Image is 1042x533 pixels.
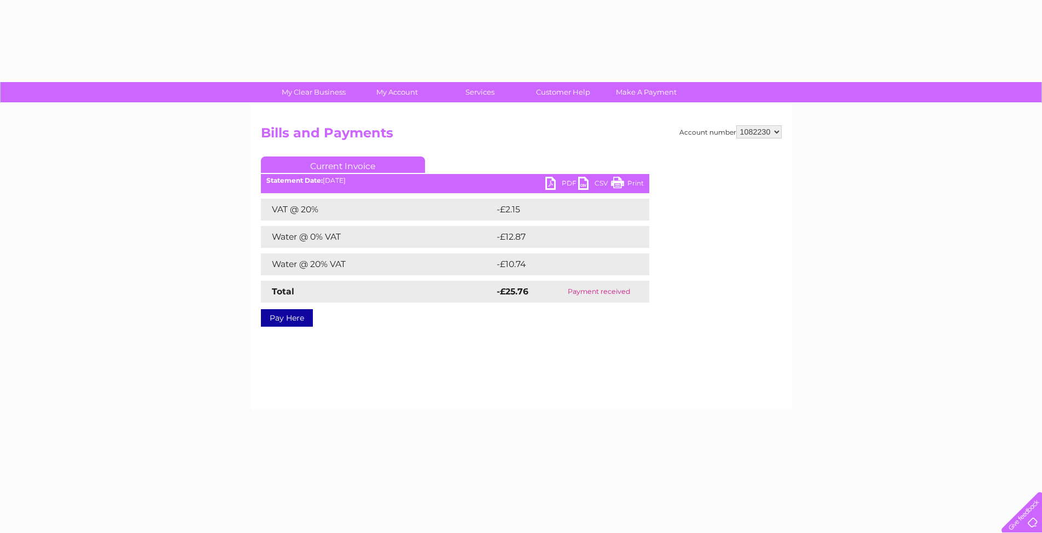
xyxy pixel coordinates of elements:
td: -£10.74 [494,253,628,275]
a: CSV [578,177,611,193]
a: My Clear Business [269,82,359,102]
div: [DATE] [261,177,649,184]
div: Account number [679,125,782,138]
a: Customer Help [518,82,608,102]
td: Water @ 20% VAT [261,253,494,275]
b: Statement Date: [266,176,323,184]
td: Payment received [549,281,649,303]
a: Make A Payment [601,82,691,102]
a: Print [611,177,644,193]
strong: -£25.76 [497,286,528,297]
td: Water @ 0% VAT [261,226,494,248]
a: Current Invoice [261,157,425,173]
td: VAT @ 20% [261,199,494,221]
a: Pay Here [261,309,313,327]
a: My Account [352,82,442,102]
a: Services [435,82,525,102]
td: -£2.15 [494,199,625,221]
td: -£12.87 [494,226,628,248]
strong: Total [272,286,294,297]
a: PDF [545,177,578,193]
h2: Bills and Payments [261,125,782,146]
